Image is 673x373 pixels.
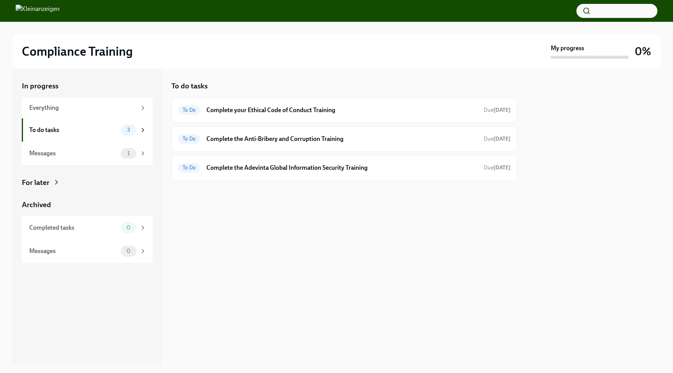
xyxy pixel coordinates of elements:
a: Everything [22,97,153,118]
span: October 1st, 2025 09:00 [484,164,511,171]
span: 0 [122,248,135,254]
a: Completed tasks0 [22,216,153,239]
h5: To do tasks [171,81,208,91]
span: October 1st, 2025 09:00 [484,135,511,143]
span: 0 [122,225,135,230]
h6: Complete your Ethical Code of Conduct Training [206,106,477,114]
div: Messages [29,247,118,255]
a: Messages0 [22,239,153,263]
a: To DoComplete your Ethical Code of Conduct TrainingDue[DATE] [178,104,511,116]
span: Due [484,107,511,113]
a: Messages1 [22,142,153,165]
a: Archived [22,200,153,210]
a: In progress [22,81,153,91]
h3: 0% [635,44,651,58]
span: Due [484,135,511,142]
span: October 1st, 2025 09:00 [484,106,511,114]
div: Messages [29,149,118,158]
a: For later [22,178,153,188]
div: For later [22,178,49,188]
h2: Compliance Training [22,44,133,59]
div: Everything [29,104,136,112]
a: To DoComplete the Anti-Bribery and Corruption TrainingDue[DATE] [178,133,511,145]
strong: My progress [551,44,584,53]
strong: [DATE] [493,164,511,171]
div: To do tasks [29,126,118,134]
strong: [DATE] [493,135,511,142]
img: Kleinanzeigen [16,5,60,17]
h6: Complete the Adevinta Global Information Security Training [206,164,477,172]
strong: [DATE] [493,107,511,113]
span: To Do [178,107,200,113]
div: Completed tasks [29,223,118,232]
a: To DoComplete the Adevinta Global Information Security TrainingDue[DATE] [178,162,511,174]
a: To do tasks3 [22,118,153,142]
span: 1 [123,150,134,156]
h6: Complete the Anti-Bribery and Corruption Training [206,135,477,143]
span: To Do [178,136,200,142]
span: To Do [178,165,200,171]
span: Due [484,164,511,171]
span: 3 [122,127,135,133]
